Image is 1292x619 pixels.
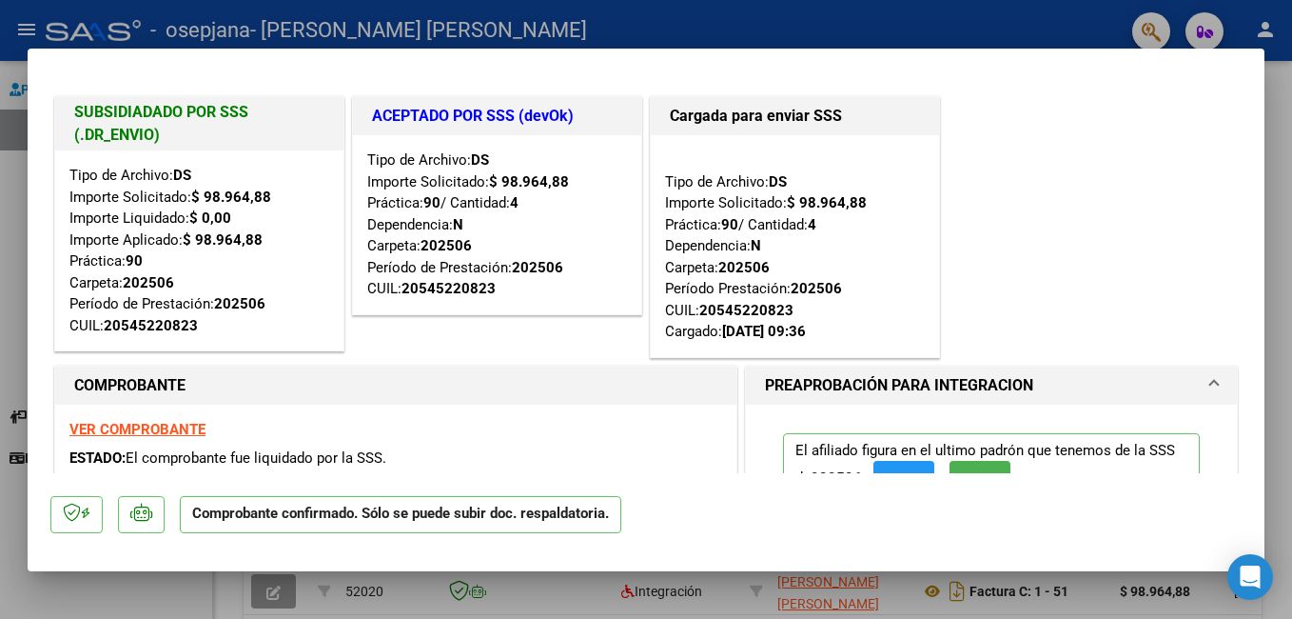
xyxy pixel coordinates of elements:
[123,274,174,291] strong: 202506
[489,173,569,190] strong: $ 98.964,88
[453,216,463,233] strong: N
[746,367,1237,405] mat-expansion-panel-header: PREAPROBACIÓN PARA INTEGRACION
[808,216,816,233] strong: 4
[1227,554,1273,600] div: Open Intercom Messenger
[949,461,1010,496] button: SSS
[891,470,917,488] span: FTP
[699,300,793,322] div: 20545220823
[722,323,806,340] strong: [DATE] 09:36
[401,278,496,300] div: 20545220823
[191,189,271,206] strong: $ 98.964,88
[74,376,186,394] strong: COMPROBANTE
[183,231,263,249] strong: $ 98.964,88
[423,194,440,211] strong: 90
[787,194,867,211] strong: $ 98.964,88
[74,101,324,147] h1: SUBSIDIADADO POR SSS (.DR_ENVIO)
[69,449,126,467] span: ESTADO:
[367,150,627,300] div: Tipo de Archivo: Importe Solicitado: Práctica: / Cantidad: Dependencia: Carpeta: Período de Prest...
[873,461,934,496] button: FTP
[180,496,621,533] p: Comprobante confirmado. Sólo se puede subir doc. respaldatoria.
[126,449,386,467] span: El comprobante fue liquidado por la SSS.
[104,315,198,337] div: 20545220823
[214,295,265,312] strong: 202506
[510,194,519,211] strong: 4
[69,165,329,336] div: Tipo de Archivo: Importe Solicitado: Importe Liquidado: Importe Aplicado: Práctica: Carpeta: Perí...
[791,280,842,297] strong: 202506
[765,374,1033,397] h1: PREAPROBACIÓN PARA INTEGRACION
[769,173,787,190] strong: DS
[126,252,143,270] strong: 90
[783,433,1200,505] p: El afiliado figura en el ultimo padrón que tenemos de la SSS de
[811,469,862,487] strong: 202506
[471,151,489,169] strong: DS
[372,105,622,128] h1: ACEPTADO POR SSS (devOk)
[670,105,920,128] h1: Cargada para enviar SSS
[189,210,231,227] strong: $ 0,00
[751,237,761,254] strong: N
[512,259,563,276] strong: 202506
[665,150,925,343] div: Tipo de Archivo: Importe Solicitado: Práctica: / Cantidad: Dependencia: Carpeta: Período Prestaci...
[69,421,206,438] a: VER COMPROBANTE
[721,216,738,233] strong: 90
[173,167,191,184] strong: DS
[968,470,993,488] span: SSS
[718,259,770,276] strong: 202506
[421,237,472,254] strong: 202506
